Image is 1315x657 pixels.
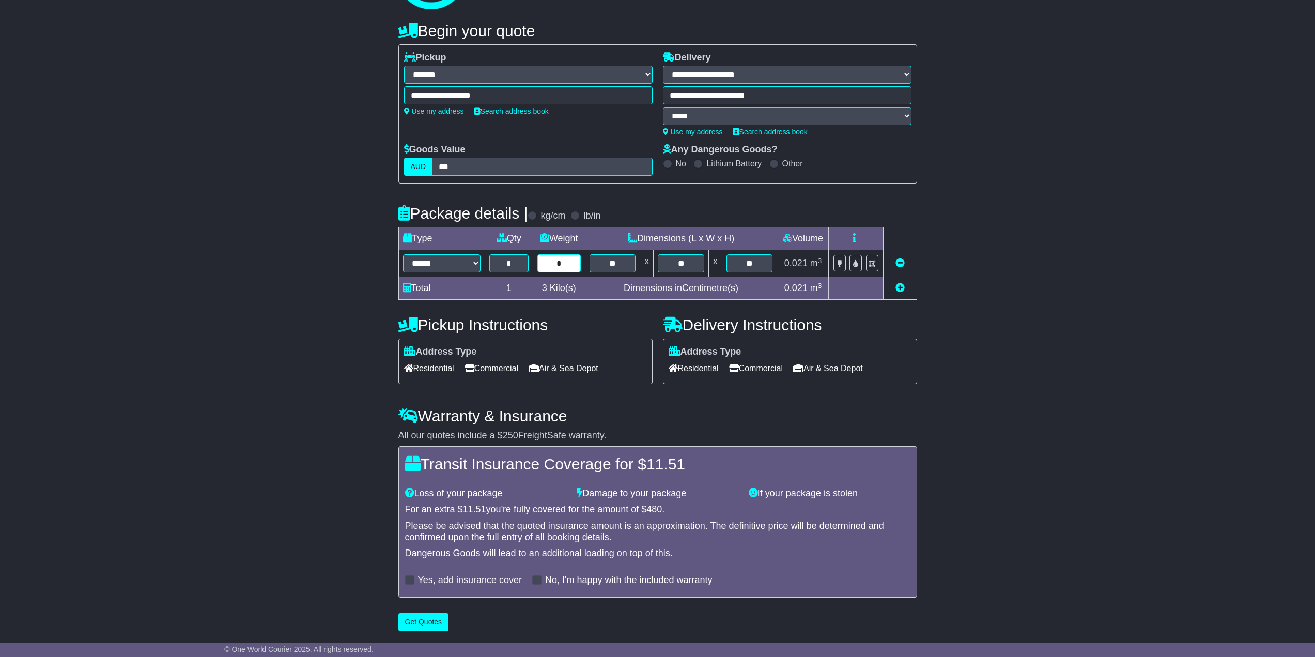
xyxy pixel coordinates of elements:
label: kg/cm [540,210,565,222]
td: x [708,250,722,277]
h4: Transit Insurance Coverage for $ [405,455,910,472]
span: Residential [404,360,454,376]
div: Please be advised that the quoted insurance amount is an approximation. The definitive price will... [405,521,910,543]
div: Loss of your package [400,488,572,499]
td: Dimensions in Centimetre(s) [585,277,777,300]
td: Type [398,227,485,250]
label: Yes, add insurance cover [418,575,522,586]
span: Air & Sea Depot [793,360,863,376]
span: m [810,283,822,293]
label: Any Dangerous Goods? [663,144,778,156]
label: Goods Value [404,144,466,156]
td: Total [398,277,485,300]
label: Lithium Battery [706,159,762,169]
span: Commercial [729,360,783,376]
span: Air & Sea Depot [529,360,598,376]
label: No [676,159,686,169]
span: 11.51 [463,504,486,514]
div: All our quotes include a $ FreightSafe warranty. [398,430,917,441]
td: Kilo(s) [533,277,585,300]
a: Remove this item [895,258,905,268]
span: 0.021 [784,283,808,293]
span: Commercial [465,360,518,376]
td: Weight [533,227,585,250]
span: 3 [542,283,547,293]
label: Address Type [404,346,477,358]
span: 250 [503,430,518,440]
label: Other [782,159,803,169]
h4: Warranty & Insurance [398,407,917,424]
sup: 3 [818,257,822,265]
h4: Delivery Instructions [663,316,917,333]
div: Damage to your package [571,488,744,499]
label: lb/in [583,210,600,222]
div: Dangerous Goods will lead to an additional loading on top of this. [405,548,910,559]
a: Search address book [733,128,808,136]
a: Add new item [895,283,905,293]
span: m [810,258,822,268]
td: Dimensions (L x W x H) [585,227,777,250]
div: For an extra $ you're fully covered for the amount of $ . [405,504,910,515]
sup: 3 [818,282,822,289]
td: Qty [485,227,533,250]
h4: Begin your quote [398,22,917,39]
span: © One World Courier 2025. All rights reserved. [224,645,374,653]
a: Search address book [474,107,549,115]
td: 1 [485,277,533,300]
label: Address Type [669,346,741,358]
label: Pickup [404,52,446,64]
span: 11.51 [646,455,685,472]
td: x [640,250,654,277]
label: Delivery [663,52,711,64]
span: 0.021 [784,258,808,268]
td: Volume [777,227,829,250]
h4: Pickup Instructions [398,316,653,333]
span: 480 [646,504,662,514]
span: Residential [669,360,719,376]
label: AUD [404,158,433,176]
a: Use my address [404,107,464,115]
a: Use my address [663,128,723,136]
h4: Package details | [398,205,528,222]
div: If your package is stolen [744,488,916,499]
button: Get Quotes [398,613,449,631]
label: No, I'm happy with the included warranty [545,575,713,586]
